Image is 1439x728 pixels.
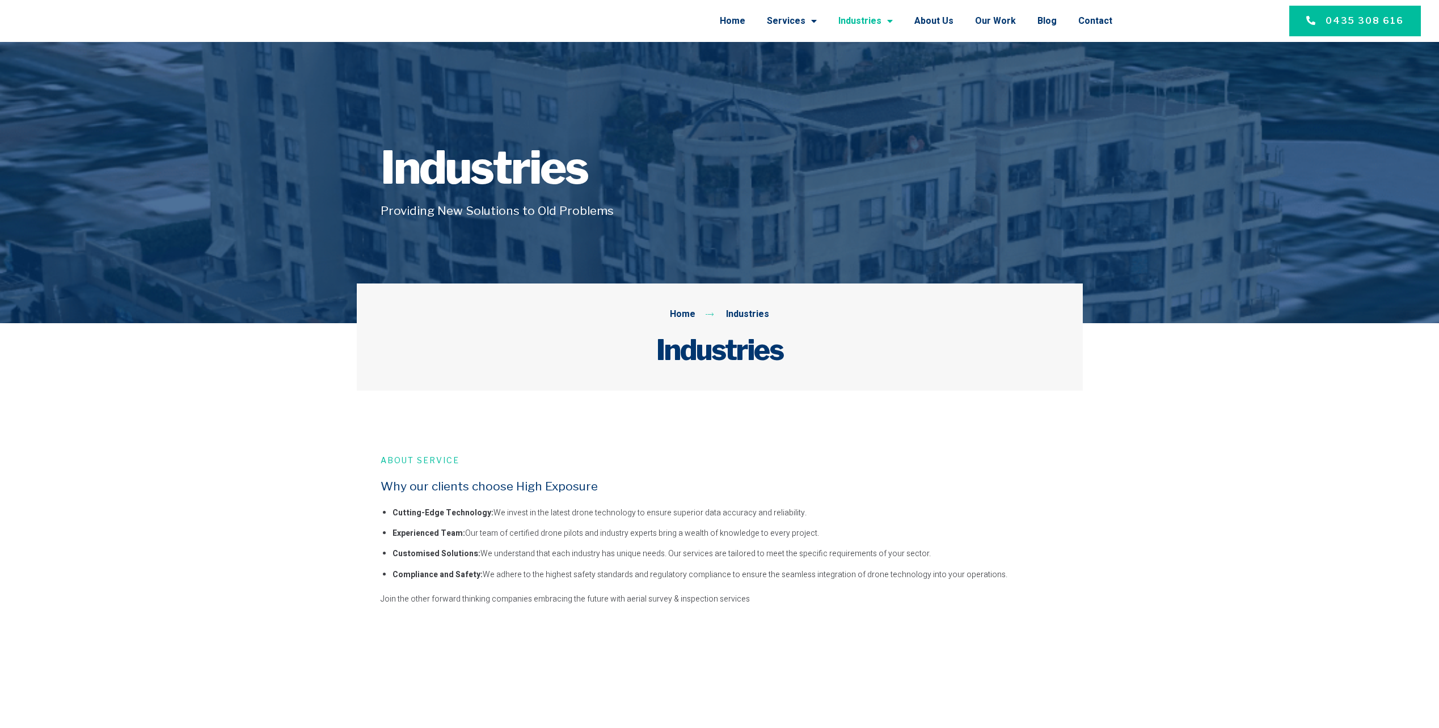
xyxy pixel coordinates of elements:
[393,527,465,539] strong: Experienced Team:
[393,569,1059,581] p: We adhere to the highest safety standards and regulatory compliance to ensure the seamless integr...
[393,548,1059,560] p: We understand that each industry has unique needs. Our services are tailored to meet the specific...
[393,548,480,560] strong: Customised Solutions:
[1289,6,1421,36] a: 0435 308 616
[720,6,745,36] a: Home
[381,333,1059,367] h2: Industries
[381,477,1059,496] h5: Why our clients choose High Exposure
[838,6,893,36] a: Industries
[393,569,483,581] strong: Compliance and Safety:
[381,454,1059,466] h6: About Service
[975,6,1016,36] a: Our Work
[914,6,953,36] a: About Us
[1037,6,1057,36] a: Blog
[393,507,1059,519] p: We invest in the latest drone technology to ensure superior data accuracy and reliability.
[723,307,769,322] span: Industries
[1326,14,1404,28] span: 0435 308 616
[767,6,817,36] a: Services
[381,145,1059,191] h1: Industries
[670,307,695,322] span: Home
[241,6,1112,36] nav: Menu
[393,507,493,519] strong: Cutting-Edge Technology:
[1078,6,1112,36] a: Contact
[381,202,1059,220] h5: Providing New Solutions to Old Problems
[393,527,1059,540] p: Our team of certified drone pilots and industry experts bring a wealth of knowledge to every proj...
[63,9,181,34] img: Final-Logo copy
[381,593,1059,606] p: Join the other forward thinking companies embracing the future with aerial survey & inspection se...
